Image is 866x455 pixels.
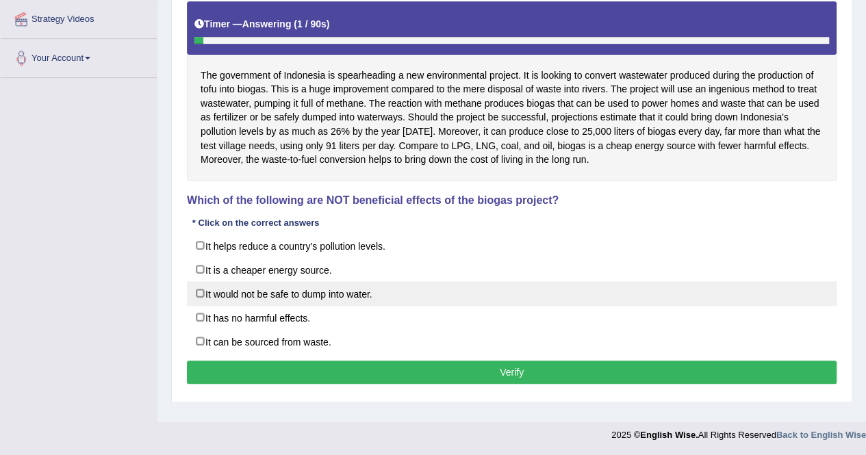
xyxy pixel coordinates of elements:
[187,1,837,181] div: The government of Indonesia is spearheading a new environmental project. It is looking to convert...
[187,194,837,207] h4: Which of the following are NOT beneficial effects of the biogas project?
[194,19,329,29] h5: Timer —
[187,257,837,282] label: It is a cheaper energy source.
[187,361,837,384] button: Verify
[294,18,297,29] b: (
[187,233,837,258] label: It helps reduce a country’s pollution levels.
[187,216,324,229] div: * Click on the correct answers
[187,329,837,354] label: It can be sourced from waste.
[187,281,837,306] label: It would not be safe to dump into water.
[327,18,330,29] b: )
[611,421,866,441] div: 2025 © All Rights Reserved
[776,430,866,440] a: Back to English Wise
[187,305,837,330] label: It has no harmful effects.
[640,430,698,440] strong: English Wise.
[242,18,292,29] b: Answering
[1,39,157,73] a: Your Account
[297,18,327,29] b: 1 / 90s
